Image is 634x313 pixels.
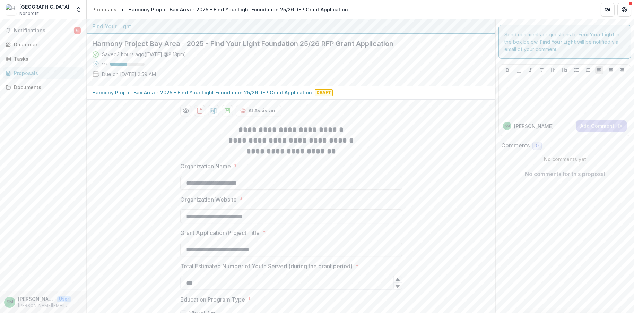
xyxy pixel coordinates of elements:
[503,66,512,74] button: Bold
[92,40,479,48] h2: Harmony Project Bay Area - 2025 - Find Your Light Foundation 25/26 RFP Grant Application
[236,105,281,116] button: AI Assistant
[515,66,523,74] button: Underline
[549,66,557,74] button: Heading 1
[315,89,333,96] span: Draft
[180,195,237,204] p: Organization Website
[3,25,84,36] button: Notifications6
[14,41,78,48] div: Dashboard
[538,66,546,74] button: Strike
[19,10,39,17] span: Nonprofit
[180,295,245,304] p: Education Program Type
[595,66,603,74] button: Align Left
[514,122,554,130] p: [PERSON_NAME]
[14,69,78,77] div: Proposals
[92,89,312,96] p: Harmony Project Bay Area - 2025 - Find Your Light Foundation 25/26 RFP Grant Application
[526,66,535,74] button: Italicize
[561,66,569,74] button: Heading 2
[89,5,351,15] nav: breadcrumb
[6,4,17,15] img: Harmony Project Bay Area
[525,170,605,178] p: No comments for this proposal
[74,298,82,306] button: More
[601,3,615,17] button: Partners
[18,303,71,309] p: [PERSON_NAME][EMAIL_ADDRESS][DOMAIN_NAME]
[501,142,530,149] h2: Comments
[19,3,69,10] div: [GEOGRAPHIC_DATA]
[3,39,84,50] a: Dashboard
[180,162,231,170] p: Organization Name
[74,27,81,34] span: 6
[505,124,510,128] div: Seth Mausner
[498,25,631,59] div: Send comments or questions to in the box below. will be notified via email of your comment.
[180,229,260,237] p: Grant Application/Project Title
[57,296,71,302] p: User
[14,28,74,34] span: Notifications
[584,66,592,74] button: Ordered List
[92,22,490,31] div: Find Your Light
[540,39,576,45] strong: Find Your Light
[607,66,615,74] button: Align Center
[102,62,107,67] p: 50 %
[572,66,581,74] button: Bullet List
[617,3,631,17] button: Get Help
[576,120,627,132] button: Add Comment
[180,262,353,270] p: Total Estimated Number of Youth Served (during the grant period)
[128,6,348,13] div: Harmony Project Bay Area - 2025 - Find Your Light Foundation 25/26 RFP Grant Application
[7,300,13,304] div: Seth Mausner
[89,5,119,15] a: Proposals
[501,155,628,163] p: No comments yet
[102,51,186,58] div: Saved 3 hours ago ( [DATE] @ 8:13pm )
[3,53,84,65] a: Tasks
[92,6,116,13] div: Proposals
[14,84,78,91] div: Documents
[618,66,626,74] button: Align Right
[74,3,84,17] button: Open entity switcher
[14,55,78,62] div: Tasks
[536,143,539,149] span: 0
[208,105,219,116] button: download-proposal
[102,70,156,78] p: Due on [DATE] 2:59 AM
[18,295,54,303] p: [PERSON_NAME]
[3,67,84,79] a: Proposals
[3,82,84,93] a: Documents
[194,105,205,116] button: download-proposal
[180,105,191,116] button: Preview 80ad765b-2de6-4518-a1cf-eb5ece7324d6-0.pdf
[578,32,614,37] strong: Find Your Light
[222,105,233,116] button: download-proposal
